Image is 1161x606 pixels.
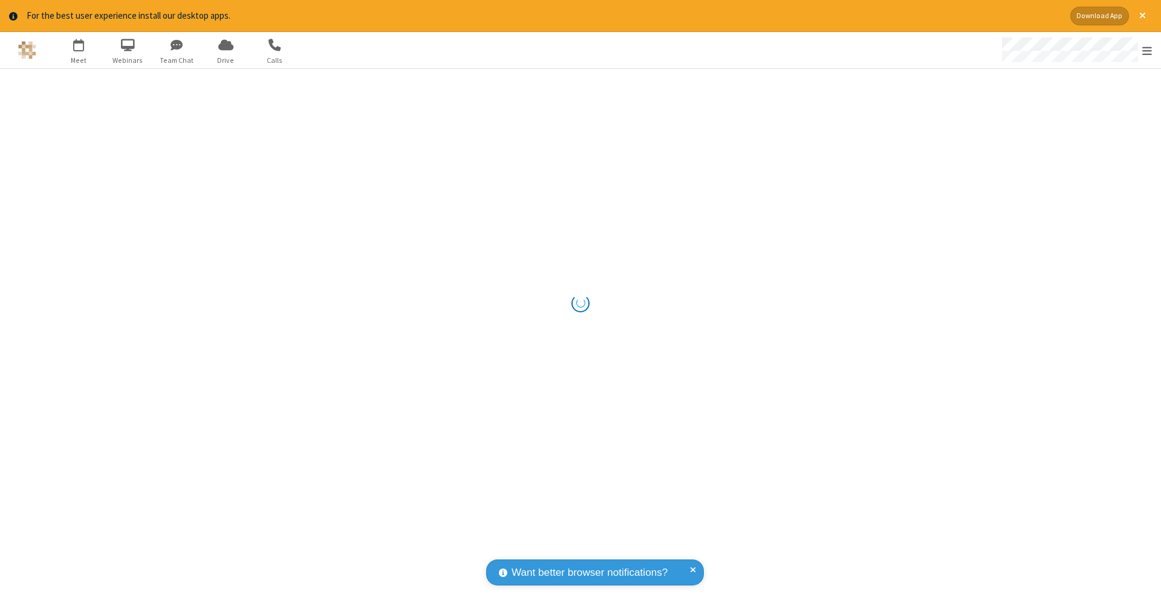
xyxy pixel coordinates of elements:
[252,55,298,66] span: Calls
[203,55,249,66] span: Drive
[105,55,151,66] span: Webinars
[56,55,102,66] span: Meet
[1133,7,1152,25] button: Close alert
[512,565,668,581] span: Want better browser notifications?
[27,9,1061,23] div: For the best user experience install our desktop apps.
[990,32,1161,68] div: Open menu
[1070,7,1129,25] button: Download App
[154,55,200,66] span: Team Chat
[4,32,50,68] button: Logo
[18,41,36,59] img: QA Selenium DO NOT DELETE OR CHANGE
